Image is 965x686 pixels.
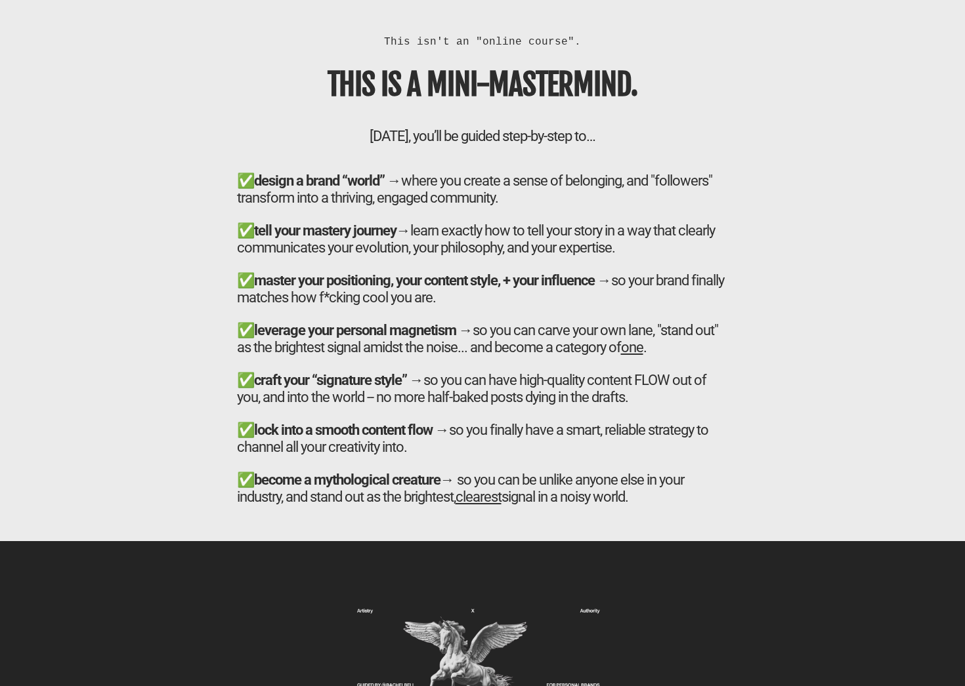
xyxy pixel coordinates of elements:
[237,372,729,405] div: ✅ so you can have high-quality content FLOW out of you, and into the world -- no more half-baked ...
[456,489,502,505] u: clearest
[254,322,473,338] b: leverage your personal magnetism →
[237,422,729,455] div: ✅ so you finally have a smart, reliable strategy to channel all your creativity into.
[254,222,410,239] b: tell your mastery journey→
[370,128,595,144] font: [DATE], you’ll be guided step-by-step to…
[621,339,643,355] u: one
[237,472,729,521] div: ✅ → so you can be unlike anyone else in your industry, and stand out as the brightest, signal in ...
[237,172,729,521] h2: ✅ where you create a sense of belonging, and "followers" transform into a thriving, engaged commu...
[254,172,401,189] b: design a brand “world” →
[254,422,449,438] b: lock into a smooth content flow →
[237,222,729,521] div: ✅ learn exactly how to tell your story in a way that clearly communicates your evolution, your ph...
[328,66,637,103] b: THIS IS A MINI-MASTERMIND.
[254,372,423,388] b: craft your “signature style” →
[237,34,729,49] div: This isn't an "online course".
[254,472,440,488] b: become a mythological creature
[237,322,729,355] div: ✅ so you can carve your own lane, "stand out" as the brightest signal amidst the noise... and bec...
[237,272,729,306] div: ✅ so your brand finally matches how f*cking cool you are.
[254,272,611,289] b: master your positioning, your content style, + your influence →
